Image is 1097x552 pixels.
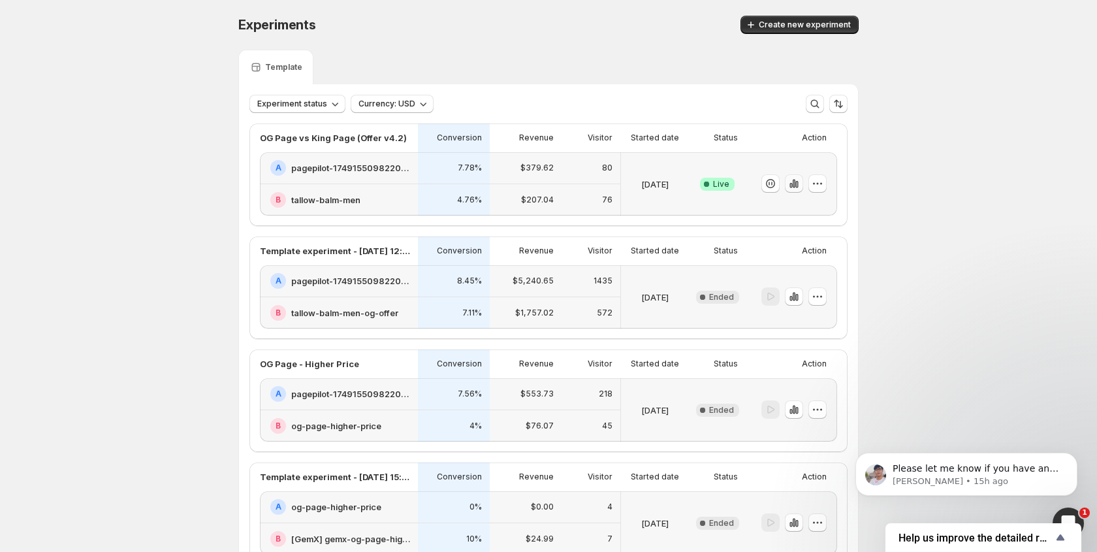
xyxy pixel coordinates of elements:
h2: og-page-higher-price [291,419,381,432]
p: Status [714,246,738,256]
p: 218 [599,389,612,399]
p: 76 [602,195,612,205]
h2: A [276,502,281,512]
p: 7.78% [458,163,482,173]
p: OG Page vs King Page (Offer v4.2) [260,131,407,144]
p: Revenue [519,472,554,482]
p: Status [714,133,738,143]
p: Started date [631,359,679,369]
p: Action [802,133,827,143]
p: $0.00 [531,502,554,512]
p: 4% [469,421,482,431]
p: Conversion [437,246,482,256]
p: 4.76% [457,195,482,205]
p: Started date [631,472,679,482]
p: Status [714,472,738,482]
p: Conversion [437,359,482,369]
p: 8.45% [457,276,482,286]
p: Visitor [588,359,612,369]
p: Template experiment - [DATE] 12:26:12 [260,244,410,257]
h2: B [276,421,281,431]
p: [DATE] [641,178,669,191]
p: 7.11% [462,308,482,318]
p: 80 [602,163,612,173]
h2: tallow-balm-men [291,193,360,206]
h2: A [276,163,281,173]
p: 572 [597,308,612,318]
h2: pagepilot-1749155098220-358935 [291,161,410,174]
p: 45 [602,421,612,431]
p: Action [802,472,827,482]
h2: B [276,534,281,544]
h2: B [276,308,281,318]
p: 7 [607,534,612,544]
p: Started date [631,246,679,256]
p: Revenue [519,246,554,256]
span: 1 [1079,508,1090,518]
button: Create new experiment [740,16,859,34]
p: Revenue [519,133,554,143]
p: Visitor [588,472,612,482]
button: Experiment status [249,95,345,113]
p: Conversion [437,472,482,482]
p: Visitor [588,246,612,256]
p: 7.56% [458,389,482,399]
button: Sort the results [829,95,848,113]
iframe: Intercom live chat [1053,508,1084,539]
p: Revenue [519,359,554,369]
p: Conversion [437,133,482,143]
p: 0% [469,502,482,512]
p: Action [802,246,827,256]
p: $5,240.65 [513,276,554,286]
p: 10% [466,534,482,544]
span: Create new experiment [759,20,851,30]
span: Ended [709,518,734,528]
p: 1435 [594,276,612,286]
span: Ended [709,405,734,415]
p: Template [265,62,302,73]
iframe: Intercom notifications message [836,425,1097,517]
p: $553.73 [520,389,554,399]
span: Experiment status [257,99,327,109]
span: Ended [709,292,734,302]
h2: [GemX] gemx-og-page-higher-price [291,532,410,545]
p: [DATE] [641,517,669,530]
h2: A [276,276,281,286]
p: Visitor [588,133,612,143]
p: Started date [631,133,679,143]
span: Help us improve the detailed report for A/B campaigns [898,532,1053,544]
button: Show survey - Help us improve the detailed report for A/B campaigns [898,530,1068,545]
h2: pagepilot-1749155098220-358935 [291,387,410,400]
span: Currency: USD [358,99,415,109]
p: $379.62 [520,163,554,173]
p: Action [802,359,827,369]
p: 4 [607,502,612,512]
p: $24.99 [526,534,554,544]
span: Live [713,179,729,189]
h2: tallow-balm-men-og-offer [291,306,398,319]
p: $1,757.02 [515,308,554,318]
h2: pagepilot-1749155098220-358935 [291,274,410,287]
p: OG Page - Higher Price [260,357,359,370]
button: Currency: USD [351,95,434,113]
p: [DATE] [641,404,669,417]
h2: A [276,389,281,399]
p: Template experiment - [DATE] 15:25:13 [260,470,410,483]
p: Status [714,359,738,369]
p: $207.04 [521,195,554,205]
p: [DATE] [641,291,669,304]
span: Experiments [238,17,316,33]
h2: B [276,195,281,205]
h2: og-page-higher-price [291,500,381,513]
p: $76.07 [526,421,554,431]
